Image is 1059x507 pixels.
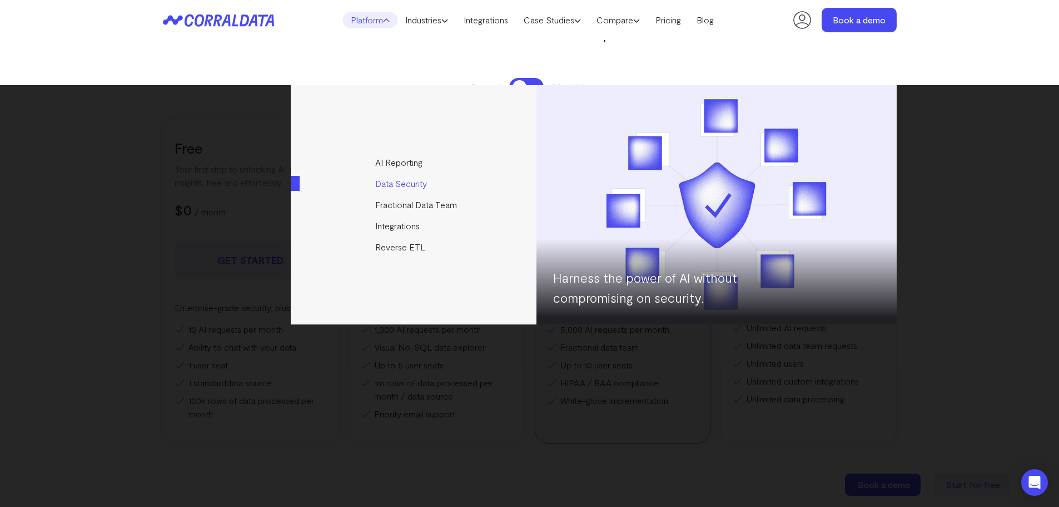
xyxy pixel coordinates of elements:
a: Data Security [291,173,538,194]
a: Industries [397,12,456,28]
p: Harness the power of AI without compromising on security. [553,268,803,308]
a: Compare [589,12,648,28]
a: AI Reporting [291,152,538,173]
span: Annual [470,80,501,95]
a: Pricing [648,12,689,28]
a: Fractional Data Team [291,194,538,215]
a: Integrations [291,215,538,237]
a: Blog [689,12,722,28]
a: Platform [343,12,397,28]
span: Monthly [552,80,589,95]
a: Integrations [456,12,516,28]
a: Book a demo [822,8,897,32]
a: Reverse ETL [291,237,538,258]
div: Open Intercom Messenger [1021,469,1048,496]
a: Case Studies [516,12,589,28]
